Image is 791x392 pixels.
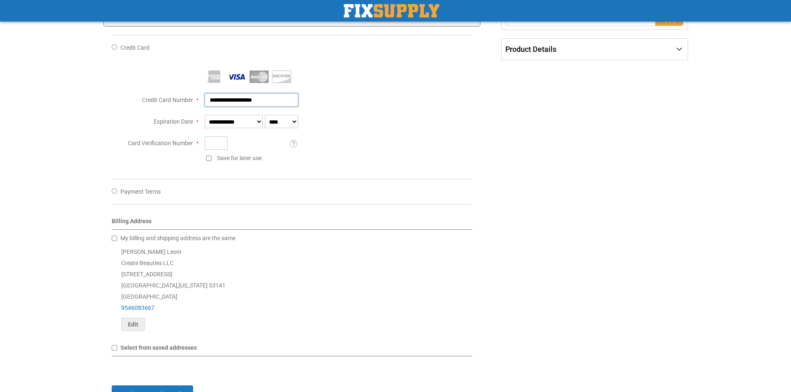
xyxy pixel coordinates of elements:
[112,246,473,331] div: [PERSON_NAME] Leoni Create Beauties LLC [STREET_ADDRESS] [GEOGRAPHIC_DATA] , 33141 [GEOGRAPHIC_DATA]
[505,45,556,54] span: Product Details
[250,71,269,83] img: MasterCard
[120,344,197,351] span: Select from saved addresses
[179,282,208,289] span: [US_STATE]
[121,304,154,311] a: 9546083667
[227,71,246,83] img: Visa
[142,97,193,103] span: Credit Card Number
[272,71,291,83] img: Discover
[120,235,235,241] span: My billing and shipping address are the same
[344,4,439,17] a: store logo
[217,155,263,161] span: Save for later use.
[121,318,145,331] button: Edit
[120,188,161,195] span: Payment Terms
[128,321,138,328] span: Edit
[120,44,149,51] span: Credit Card
[344,4,439,17] img: Fix Industrial Supply
[112,217,473,230] div: Billing Address
[154,118,193,125] span: Expiration Date
[205,71,224,83] img: American Express
[128,140,193,146] span: Card Verification Number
